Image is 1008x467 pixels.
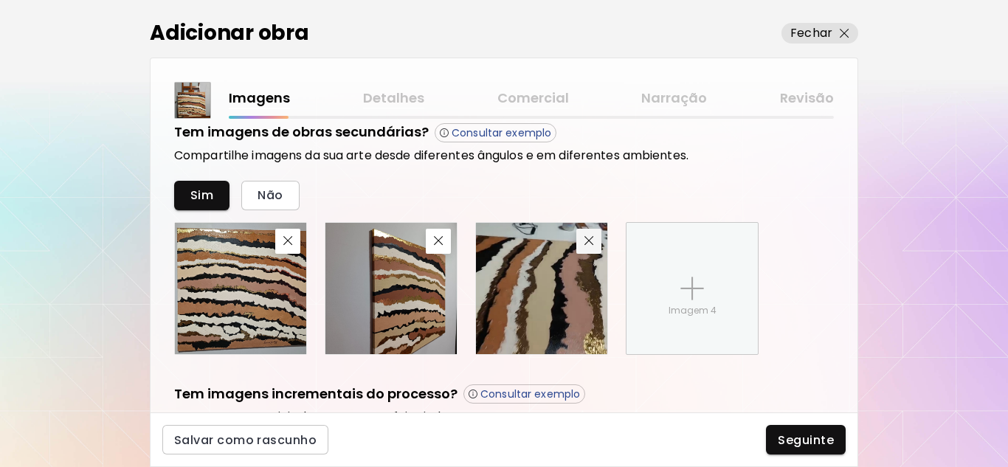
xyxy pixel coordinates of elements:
[174,148,834,163] h6: Compartilhe imagens da sua arte desde diferentes ângulos e em diferentes ambientes.
[174,409,834,424] h6: Imagens sequenciais de como a arte foi criada
[475,222,608,355] div: delete
[435,123,556,142] button: Consultar exemplo
[258,187,283,203] span: Não
[480,387,580,401] p: Consultar exemplo
[162,425,328,454] button: Salvar como rascunho
[325,222,458,355] div: delete
[584,236,594,246] img: delete
[669,304,717,317] p: Imagem 4
[576,229,601,254] button: delete
[283,236,293,246] img: delete
[190,187,213,203] span: Sim
[452,126,551,139] p: Consultar exemplo
[174,181,229,210] button: Sim
[174,384,458,404] h5: Tem imagens incrementais do processo?
[766,425,846,454] button: Seguinte
[174,432,317,448] span: Salvar como rascunho
[463,384,585,404] button: Consultar exemplo
[174,122,429,142] h5: Tem imagens de obras secundárias?
[778,432,834,448] span: Seguinte
[174,222,307,355] div: delete
[426,229,451,254] button: delete
[434,236,443,246] img: delete
[241,181,299,210] button: Não
[175,83,210,118] img: thumbnail
[680,277,704,300] img: placeholder
[275,229,300,254] button: delete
